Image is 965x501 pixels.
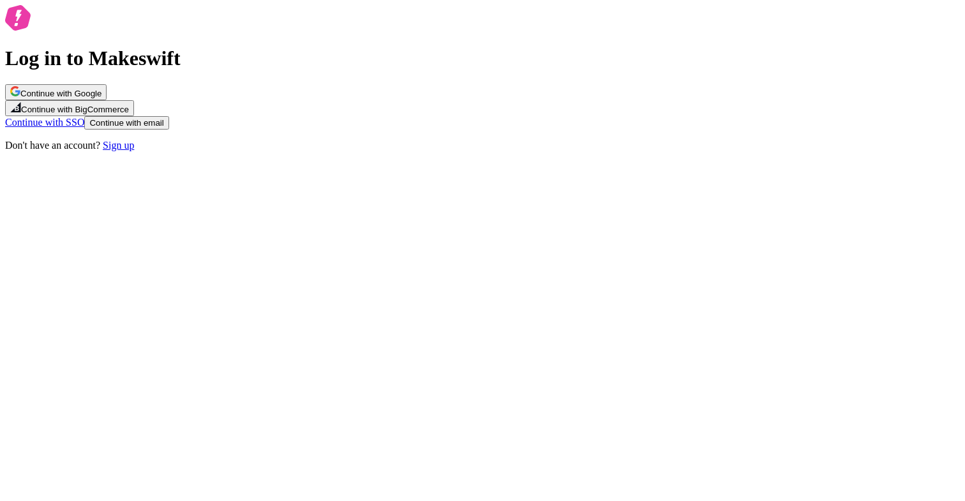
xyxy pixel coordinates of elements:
span: Continue with BigCommerce [21,105,129,114]
h1: Log in to Makeswift [5,47,960,70]
a: Continue with SSO [5,117,84,128]
span: Continue with Google [20,89,101,98]
p: Don't have an account? [5,140,960,151]
button: Continue with Google [5,84,107,100]
span: Continue with email [89,118,163,128]
button: Continue with BigCommerce [5,100,134,116]
button: Continue with email [84,116,168,130]
a: Sign up [103,140,134,151]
